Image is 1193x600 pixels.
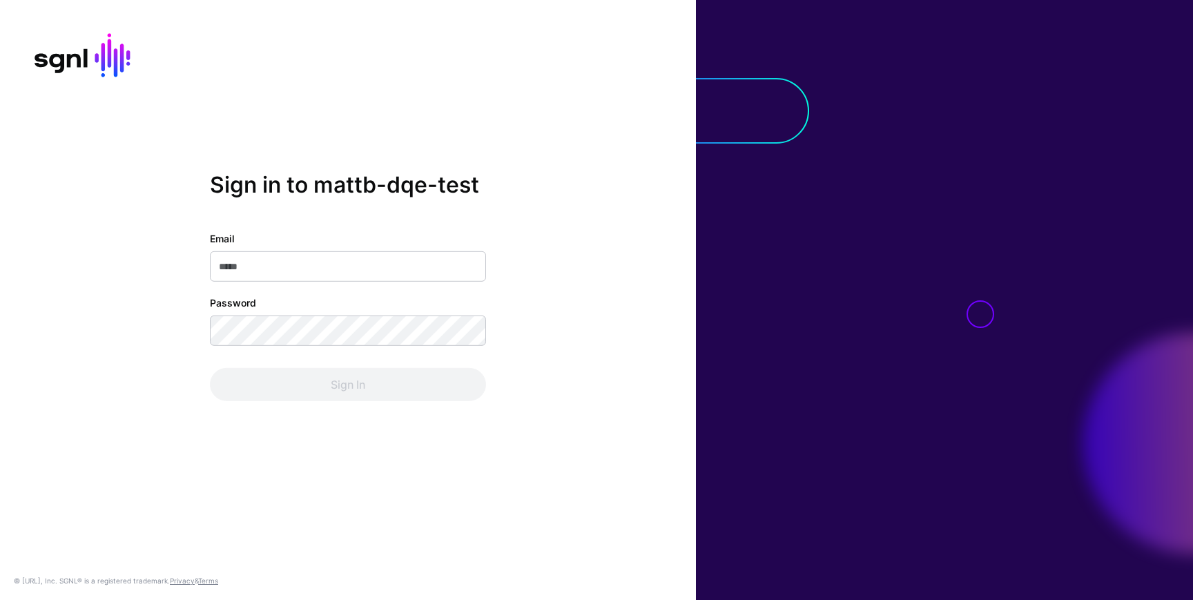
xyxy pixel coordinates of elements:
div: © [URL], Inc. SGNL® is a registered trademark. & [14,575,218,586]
a: Terms [198,577,218,585]
label: Email [210,231,235,246]
a: Privacy [170,577,195,585]
label: Password [210,296,256,310]
h2: Sign in to mattb-dqe-test [210,171,486,197]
